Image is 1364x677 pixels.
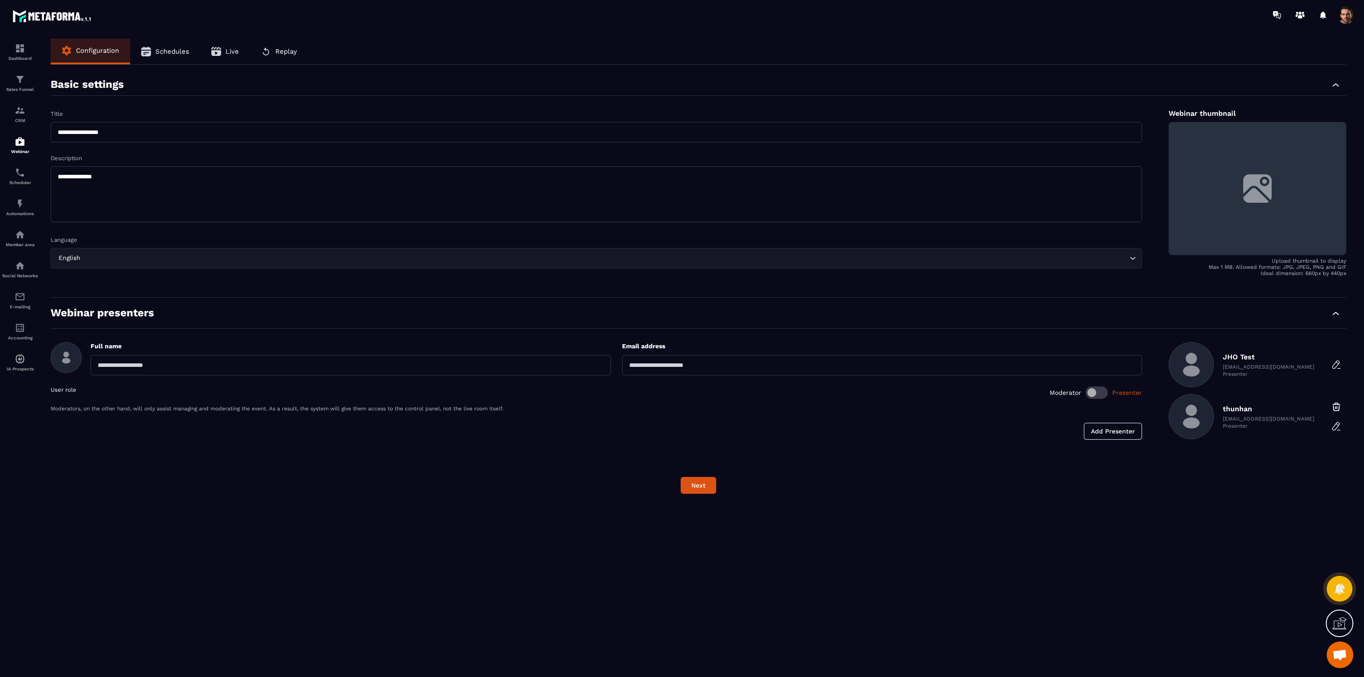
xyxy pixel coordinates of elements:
[15,136,25,147] img: automations
[200,39,250,64] button: Live
[12,8,92,24] img: logo
[1223,353,1314,361] p: JHO Test
[2,180,38,185] p: Scheduler
[15,323,25,333] img: accountant
[91,342,611,350] p: Full name
[15,260,25,271] img: social-network
[15,354,25,364] img: automations
[15,167,25,178] img: scheduler
[1223,423,1314,429] p: Presenter
[15,229,25,240] img: automations
[1169,270,1346,276] p: Ideal dimension: 660px by 440px
[51,405,1142,412] p: Moderators, on the other hand, will only assist managing and moderating the event. As a result, t...
[1223,416,1314,422] p: [EMAIL_ADDRESS][DOMAIN_NAME]
[2,316,38,347] a: accountantaccountantAccounting
[2,56,38,61] p: Dashboard
[2,223,38,254] a: automationsautomationsMember area
[1327,642,1353,668] a: Mở cuộc trò chuyện
[51,236,77,243] label: Language
[622,342,1142,350] p: Email address
[2,149,38,154] p: Webinar
[1223,405,1314,413] p: thunhan
[681,477,716,494] button: Next
[51,307,154,319] p: Webinar presenters
[2,242,38,247] p: Member area
[51,39,130,63] button: Configuration
[1169,258,1346,264] p: Upload thumbnail to display
[1169,109,1346,118] p: Webinar thumbnail
[56,253,82,263] span: English
[51,110,63,117] label: Title
[2,335,38,340] p: Accounting
[2,254,38,285] a: social-networksocial-networkSocial Networks
[250,39,308,64] button: Replay
[2,36,38,67] a: formationformationDashboard
[76,47,119,55] span: Configuration
[155,47,189,55] span: Schedules
[2,118,38,123] p: CRM
[1050,389,1081,396] span: Moderator
[15,105,25,116] img: formation
[15,198,25,209] img: automations
[1112,389,1142,396] span: Presenter
[1084,423,1142,440] button: Add Presenter
[2,161,38,192] a: schedulerschedulerScheduler
[2,67,38,98] a: formationformationSales Funnel
[51,248,1142,268] div: Search for option
[15,43,25,54] img: formation
[1223,371,1314,377] p: Presenter
[130,39,200,64] button: Schedules
[15,291,25,302] img: email
[2,366,38,371] p: IA Prospects
[51,78,124,91] p: Basic settings
[2,273,38,278] p: Social Networks
[2,98,38,130] a: formationformationCRM
[275,47,297,55] span: Replay
[2,192,38,223] a: automationsautomationsAutomations
[2,130,38,161] a: automationsautomationsWebinar
[1169,264,1346,270] p: Max 1 MB. Allowed formats: JPG, JPEG, PNG and GIF
[2,87,38,92] p: Sales Funnel
[15,74,25,85] img: formation
[1223,364,1314,370] p: [EMAIL_ADDRESS][DOMAIN_NAME]
[2,285,38,316] a: emailemailE-mailing
[51,386,76,399] p: User role
[226,47,239,55] span: Live
[2,304,38,309] p: E-mailing
[51,155,82,161] label: Description
[82,253,1127,263] input: Search for option
[2,211,38,216] p: Automations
